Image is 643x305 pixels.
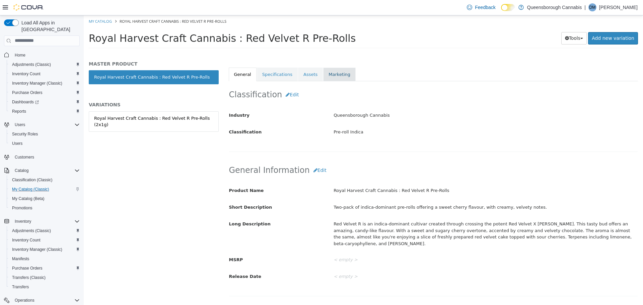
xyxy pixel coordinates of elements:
p: [PERSON_NAME] [599,3,638,11]
span: Users [9,139,80,147]
span: Security Roles [12,131,38,137]
a: Purchase Orders [9,89,45,97]
button: Users [12,121,28,129]
span: Long Description [145,206,187,211]
span: Load All Apps in [GEOGRAPHIC_DATA] [19,19,80,33]
span: Reports [12,109,26,114]
span: Manifests [9,255,80,263]
span: Reports [9,107,80,115]
a: Inventory Manager (Classic) [9,245,65,253]
span: Royal Harvest Craft Cannabis : Red Velvet R Pre-Rolls [5,17,272,29]
button: Inventory Count [7,69,82,79]
span: Transfers (Classic) [12,275,46,280]
a: Purchase Orders [9,264,45,272]
button: Operations [1,296,82,305]
button: Manifests [7,254,82,264]
span: Users [12,121,80,129]
div: Queensborough Cannabis [245,94,559,106]
a: Marketing [239,52,272,66]
span: Classification [145,114,178,119]
span: Promotions [12,205,32,211]
span: Purchase Orders [12,266,43,271]
button: Tools [478,17,503,29]
button: Catalog [12,167,31,175]
a: Transfers [9,283,31,291]
a: Users [9,139,25,147]
span: My Catalog (Beta) [12,196,45,201]
span: Inventory [15,219,31,224]
span: Operations [15,298,34,303]
button: Purchase Orders [7,88,82,97]
span: Transfers (Classic) [9,274,80,282]
div: < empty > [245,239,559,250]
a: Adjustments (Classic) [9,61,54,69]
span: Adjustments (Classic) [9,61,80,69]
span: Users [12,141,22,146]
span: Inventory Manager (Classic) [12,247,62,252]
button: Purchase Orders [7,264,82,273]
div: Denise Meng [588,3,596,11]
a: Home [12,51,28,59]
a: Specifications [173,52,214,66]
a: My Catalog (Beta) [9,195,47,203]
a: Promotions [9,204,35,212]
p: | [584,3,586,11]
span: Users [15,122,25,127]
span: Inventory Manager (Classic) [9,245,80,253]
h2: General Information [145,149,554,161]
button: Catalog [1,166,82,175]
button: Reports [7,107,82,116]
button: Security Roles [7,129,82,139]
h5: MASTER PRODUCT [5,45,135,52]
span: Classification (Classic) [12,177,53,183]
span: Purchase Orders [12,90,43,95]
a: Classification (Classic) [9,176,55,184]
span: Security Roles [9,130,80,138]
a: General [145,52,173,66]
span: My Catalog (Beta) [9,195,80,203]
span: Customers [12,153,80,161]
div: Two-pack of indica-dominant pre-rolls offering a sweet cherry flavour, with creamy, velvety notes. [245,186,559,198]
div: Royal Harvest Craft Cannabis : Red Velvet R Pre-Rolls (2x1g) [10,100,130,113]
a: Manifests [9,255,32,263]
a: Security Roles [9,130,41,138]
button: Inventory Manager (Classic) [7,245,82,254]
span: Transfers [12,284,29,290]
span: Catalog [12,167,80,175]
button: Edit [198,73,219,86]
img: Cova [13,4,44,11]
span: Inventory Count [12,71,41,77]
button: Adjustments (Classic) [7,226,82,235]
span: Inventory [12,217,80,225]
a: Reports [9,107,29,115]
span: Product Name [145,173,180,178]
span: Catalog [15,168,28,173]
span: Adjustments (Classic) [12,62,51,67]
span: Release Date [145,259,178,264]
a: My Catalog [5,3,28,8]
button: Edit [226,149,246,161]
button: My Catalog (Beta) [7,194,82,203]
a: Dashboards [7,97,82,107]
button: Inventory [1,217,82,226]
a: Inventory Count [9,70,43,78]
span: My Catalog (Classic) [12,187,49,192]
p: Queensborough Cannabis [527,3,582,11]
button: Inventory [12,217,34,225]
a: My Catalog (Classic) [9,185,52,193]
a: Inventory Count [9,236,43,244]
span: My Catalog (Classic) [9,185,80,193]
span: Customers [15,155,34,160]
span: Inventory Count [9,70,80,78]
a: Dashboards [9,98,42,106]
span: Promotions [9,204,80,212]
span: Adjustments (Classic) [9,227,80,235]
span: Dashboards [9,98,80,106]
span: Inventory Count [12,237,41,243]
button: Adjustments (Classic) [7,60,82,69]
span: MSRP [145,242,159,247]
span: Classification (Classic) [9,176,80,184]
a: Royal Harvest Craft Cannabis : Red Velvet R Pre-Rolls [5,55,135,69]
span: Royal Harvest Craft Cannabis : Red Velvet R Pre-Rolls [36,3,143,8]
button: Customers [1,152,82,162]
